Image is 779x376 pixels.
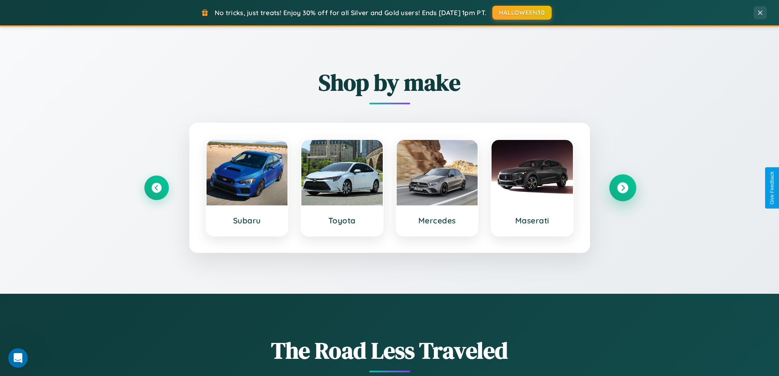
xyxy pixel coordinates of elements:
[405,216,470,225] h3: Mercedes
[8,348,28,368] iframe: Intercom live chat
[144,335,635,366] h1: The Road Less Traveled
[769,171,775,205] div: Give Feedback
[310,216,375,225] h3: Toyota
[500,216,565,225] h3: Maserati
[215,216,280,225] h3: Subaru
[144,67,635,98] h2: Shop by make
[492,6,552,20] button: HALLOWEEN30
[215,9,486,17] span: No tricks, just treats! Enjoy 30% off for all Silver and Gold users! Ends [DATE] 1pm PT.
